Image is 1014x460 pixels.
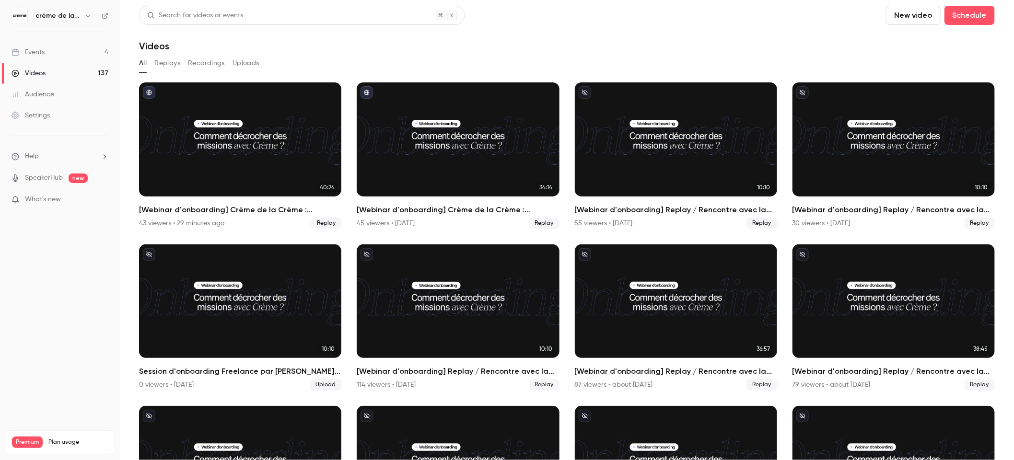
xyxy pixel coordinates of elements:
li: [Webinar d'onboarding] Replay / Rencontre avec la communauté [793,82,995,229]
span: Upload [310,379,341,391]
div: 0 viewers • [DATE] [139,380,194,390]
a: 10:10[Webinar d'onboarding] Replay / Rencontre avec la communauté55 viewers • [DATE]Replay [575,82,777,229]
a: 10:10[Webinar d'onboarding] Replay / Rencontre avec la communauté30 viewers • [DATE]Replay [793,82,995,229]
button: published [143,86,155,99]
button: Schedule [944,6,995,25]
h6: crème de la crème [35,11,81,21]
span: new [69,173,88,183]
span: 40:24 [317,182,338,193]
h2: [Webinar d'onboarding] Crème de la Crème : [PERSON_NAME] & Q&A par [PERSON_NAME] [357,204,559,216]
span: 10:10 [755,182,773,193]
button: Recordings [188,56,225,71]
div: 43 viewers • 29 minutes ago [139,218,224,228]
div: 55 viewers • [DATE] [575,218,633,228]
span: Replay [529,379,559,391]
span: 36:57 [754,344,773,354]
span: What's new [25,195,61,205]
span: 10:10 [537,344,556,354]
button: unpublished [143,248,155,261]
div: 114 viewers • [DATE] [357,380,416,390]
button: unpublished [579,410,591,422]
li: [Webinar d'onboarding] Replay / Rencontre avec la communauté [357,244,559,391]
h2: [Webinar d'onboarding] Replay / Rencontre avec la communauté [793,204,995,216]
h2: [Webinar d'onboarding] Replay / Rencontre avec la communauté [575,204,777,216]
span: 38:45 [971,344,991,354]
a: 10:10[Webinar d'onboarding] Replay / Rencontre avec la communauté114 viewers • [DATE]Replay [357,244,559,391]
section: Videos [139,6,995,454]
span: Replay [529,218,559,229]
li: Session d'onboarding Freelance par Alex - août 25 [139,244,341,391]
div: Videos [12,69,46,78]
div: 79 viewers • about [DATE] [793,380,871,390]
span: Premium [12,437,43,448]
span: Replay [965,379,995,391]
button: published [361,86,373,99]
span: Help [25,151,39,161]
h2: [Webinar d'onboarding] Replay / Rencontre avec la communauté [793,366,995,377]
span: Plan usage [48,438,108,446]
div: Audience [12,90,54,99]
h2: [Webinar d'onboarding] Crème de la Crème : [PERSON_NAME] & Q&A par [PERSON_NAME] [139,204,341,216]
span: 10:10 [972,182,991,193]
h2: [Webinar d'onboarding] Replay / Rencontre avec la communauté [575,366,777,377]
button: unpublished [361,248,373,261]
h1: Videos [139,40,169,52]
span: 34:14 [537,182,556,193]
li: [Webinar d'onboarding] Replay / Rencontre avec la communauté [793,244,995,391]
button: unpublished [796,410,809,422]
span: Replay [965,218,995,229]
a: 36:57[Webinar d'onboarding] Replay / Rencontre avec la communauté87 viewers • about [DATE]Replay [575,244,777,391]
button: unpublished [579,86,591,99]
button: unpublished [143,410,155,422]
button: Uploads [233,56,259,71]
a: 40:24[Webinar d'onboarding] Crème de la Crème : [PERSON_NAME] & Q&A par [PERSON_NAME]43 viewers •... [139,82,341,229]
div: 87 viewers • about [DATE] [575,380,653,390]
h2: [Webinar d'onboarding] Replay / Rencontre avec la communauté [357,366,559,377]
button: Replays [154,56,180,71]
a: 38:45[Webinar d'onboarding] Replay / Rencontre avec la communauté79 viewers • about [DATE]Replay [793,244,995,391]
span: Replay [747,379,777,391]
span: Replay [311,218,341,229]
div: Events [12,47,45,57]
a: SpeakerHub [25,173,63,183]
button: unpublished [796,248,809,261]
div: 30 viewers • [DATE] [793,218,851,228]
li: [Webinar d'onboarding] Crème de la Crème : démo & Q&A par Alexandre [139,82,341,229]
button: unpublished [579,248,591,261]
button: New video [886,6,941,25]
li: [Webinar d'onboarding] Replay / Rencontre avec la communauté [575,82,777,229]
h2: Session d'onboarding Freelance par [PERSON_NAME] - [DATE] [139,366,341,377]
div: 45 viewers • [DATE] [357,218,415,228]
li: [Webinar d'onboarding] Crème de la Crème : démo & Q&A par Alexandre [357,82,559,229]
a: 34:14[Webinar d'onboarding] Crème de la Crème : [PERSON_NAME] & Q&A par [PERSON_NAME]45 viewers •... [357,82,559,229]
div: Settings [12,111,50,120]
img: crème de la crème [12,8,27,23]
div: Search for videos or events [147,11,243,21]
span: 10:10 [319,344,338,354]
a: 10:10Session d'onboarding Freelance par [PERSON_NAME] - [DATE]0 viewers • [DATE]Upload [139,244,341,391]
span: Replay [747,218,777,229]
li: [Webinar d'onboarding] Replay / Rencontre avec la communauté [575,244,777,391]
li: help-dropdown-opener [12,151,108,161]
button: unpublished [361,410,373,422]
button: unpublished [796,86,809,99]
button: All [139,56,147,71]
